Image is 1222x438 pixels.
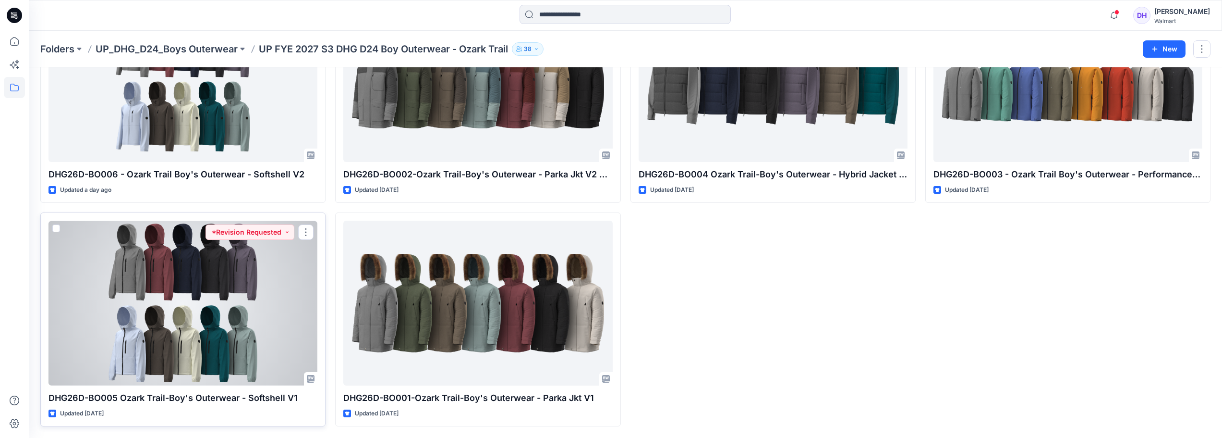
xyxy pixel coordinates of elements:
p: DHG26D-BO005 Ozark Trail-Boy's Outerwear - Softshell V1 [48,391,317,405]
div: DH [1133,7,1150,24]
a: UP_DHG_D24_Boys Outerwear [96,42,238,56]
a: DHG26D-BO001-Ozark Trail-Boy's Outerwear - Parka Jkt V1 [343,221,612,386]
p: Updated a day ago [60,185,111,195]
a: DHG26D-BO005 Ozark Trail-Boy's Outerwear - Softshell V1 [48,221,317,386]
a: Folders [40,42,74,56]
p: Updated [DATE] [945,185,989,195]
p: DHG26D-BO003 - Ozark Trail Boy's Outerwear - Performance Jacket Opt 2 [933,168,1202,181]
button: 38 [512,42,544,56]
p: Updated [DATE] [355,185,399,195]
p: UP FYE 2027 S3 DHG D24 Boy Outerwear - Ozark Trail [259,42,508,56]
div: Walmart [1154,17,1210,25]
p: 38 [524,44,532,54]
p: DHG26D-BO002-Ozark Trail-Boy's Outerwear - Parka Jkt V2 Opt 2 [343,168,612,181]
p: Updated [DATE] [355,409,399,419]
p: Updated [DATE] [650,185,694,195]
p: Updated [DATE] [60,409,104,419]
div: [PERSON_NAME] [1154,6,1210,17]
p: DHG26D-BO001-Ozark Trail-Boy's Outerwear - Parka Jkt V1 [343,391,612,405]
button: New [1143,40,1186,58]
p: DHG26D-BO006 - Ozark Trail Boy's Outerwear - Softshell V2 [48,168,317,181]
p: DHG26D-BO004 Ozark Trail-Boy's Outerwear - Hybrid Jacket Opt.1 [639,168,907,181]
